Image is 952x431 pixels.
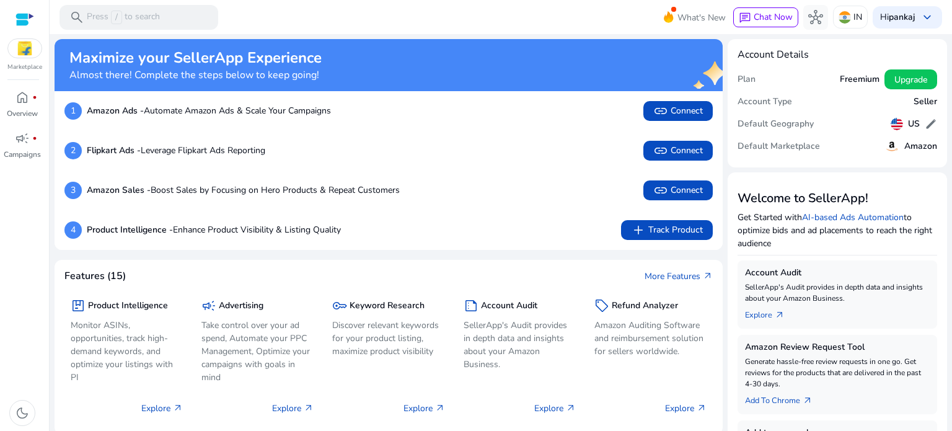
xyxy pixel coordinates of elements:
span: campaign [201,298,216,313]
b: pankaj [889,11,915,23]
span: Track Product [631,223,703,238]
b: Product Intelligence - [87,224,173,236]
button: linkConnect [643,180,713,200]
span: fiber_manual_record [32,136,37,141]
button: chatChat Now [733,7,798,27]
span: arrow_outward [697,403,707,413]
p: Campaigns [4,149,41,160]
h5: Product Intelligence [88,301,168,311]
span: edit [925,118,937,130]
p: Explore [403,402,445,415]
a: Add To Chrome [745,389,822,407]
h5: Plan [738,74,756,85]
span: arrow_outward [566,403,576,413]
span: key [332,298,347,313]
p: Boost Sales by Focusing on Hero Products & Repeat Customers [87,184,400,197]
button: linkConnect [643,141,713,161]
p: Explore [272,402,314,415]
p: Automate Amazon Ads & Scale Your Campaigns [87,104,331,117]
span: Upgrade [894,73,927,86]
h5: Account Audit [481,301,537,311]
span: arrow_outward [775,310,785,320]
p: Explore [141,402,183,415]
span: Connect [653,183,703,198]
button: addTrack Product [621,220,713,240]
p: Press to search [87,11,160,24]
p: SellerApp's Audit provides in depth data and insights about your Amazon Business. [464,319,576,371]
p: Explore [665,402,707,415]
span: sell [594,298,609,313]
p: 2 [64,142,82,159]
h3: Welcome to SellerApp! [738,191,937,206]
button: linkConnect [643,101,713,121]
span: home [15,90,30,105]
b: Amazon Sales - [87,184,151,196]
span: arrow_outward [304,403,314,413]
img: flipkart.svg [8,39,42,58]
p: Get Started with to optimize bids and ad placements to reach the right audience [738,211,937,250]
span: chat [739,12,751,24]
p: Take control over your ad spend, Automate your PPC Management, Optimize your campaigns with goals... [201,319,314,384]
img: us.svg [891,118,903,130]
h2: Maximize your SellerApp Experience [69,49,322,67]
h5: Keyword Research [350,301,425,311]
span: Chat Now [754,11,793,23]
a: AI-based Ads Automation [802,211,904,223]
span: dark_mode [15,406,30,420]
h5: Refund Analyzer [612,301,678,311]
span: arrow_outward [803,396,813,406]
span: campaign [15,131,30,146]
p: 1 [64,102,82,120]
p: Marketplace [7,63,42,72]
h5: Seller [914,97,937,107]
button: Upgrade [884,69,937,89]
a: Explorearrow_outward [745,304,795,321]
p: Enhance Product Visibility & Listing Quality [87,223,341,236]
h4: Features (15) [64,270,126,282]
img: amazon.svg [884,139,899,154]
h5: Default Marketplace [738,141,820,152]
span: keyboard_arrow_down [920,10,935,25]
p: SellerApp's Audit provides in depth data and insights about your Amazon Business. [745,282,930,304]
span: link [653,183,668,198]
span: link [653,104,668,118]
h4: Almost there! Complete the steps below to keep going! [69,69,322,81]
p: Hi [880,13,915,22]
span: What's New [677,7,726,29]
p: Leverage Flipkart Ads Reporting [87,144,265,157]
h5: Account Type [738,97,792,107]
span: arrow_outward [435,403,445,413]
span: add [631,223,646,238]
span: Connect [653,104,703,118]
b: Flipkart Ads - [87,144,141,156]
p: IN [853,6,862,28]
span: arrow_outward [173,403,183,413]
span: search [69,10,84,25]
span: summarize [464,298,478,313]
span: arrow_outward [703,271,713,281]
button: hub [803,5,828,30]
p: Overview [7,108,38,119]
span: Connect [653,143,703,158]
span: link [653,143,668,158]
img: in.svg [839,11,851,24]
p: Discover relevant keywords for your product listing, maximize product visibility [332,319,444,358]
h5: Amazon [904,141,937,152]
p: 4 [64,221,82,239]
span: / [111,11,122,24]
h5: US [908,119,920,130]
h5: Account Audit [745,268,930,278]
h5: Freemium [840,74,879,85]
span: fiber_manual_record [32,95,37,100]
span: hub [808,10,823,25]
h5: Advertising [219,301,263,311]
span: package [71,298,86,313]
h4: Account Details [738,49,809,61]
h5: Default Geography [738,119,814,130]
p: Amazon Auditing Software and reimbursement solution for sellers worldwide. [594,319,707,358]
a: More Featuresarrow_outward [645,270,713,283]
p: Monitor ASINs, opportunities, track high-demand keywords, and optimize your listings with PI [71,319,183,384]
b: Amazon Ads - [87,105,144,117]
p: Explore [534,402,576,415]
h5: Amazon Review Request Tool [745,342,930,353]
